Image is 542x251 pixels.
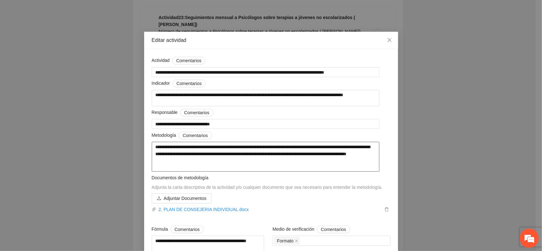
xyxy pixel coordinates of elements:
[152,193,212,203] button: uploadAdjuntar Documentos
[176,57,201,64] span: Comentarios
[152,196,212,201] span: uploadAdjuntar Documentos
[295,239,298,242] span: close
[175,226,200,233] span: Comentarios
[180,109,213,116] button: Responsable
[274,237,300,245] span: Formato
[37,85,88,149] span: Estamos en línea.
[156,206,383,213] a: 2. PLAN DE CONSEJERIA INDIVIDUAL.docx
[3,173,121,195] textarea: Escriba su mensaje y pulse “Intro”
[152,226,204,233] span: Fórmula
[172,57,205,64] button: Actividad
[172,80,206,87] button: Indicador
[104,3,119,18] div: Minimizar ventana de chat en vivo
[33,32,107,41] div: Chatee con nosotros ahora
[152,37,391,44] div: Editar actividad
[152,185,383,190] span: Adjunta la carta descriptiva de la actividad y/o cualquier documento que sea necesario para enten...
[184,109,209,116] span: Comentarios
[164,195,207,202] span: Adjuntar Documentos
[152,132,212,139] span: Metodología
[152,109,214,116] span: Responsable
[321,226,346,233] span: Comentarios
[381,32,398,49] button: Close
[317,226,350,233] button: Medio de verificación
[171,226,204,233] button: Fórmula
[157,196,161,201] span: upload
[178,132,212,139] button: Metodología
[183,132,208,139] span: Comentarios
[383,206,391,213] button: delete
[383,207,390,212] span: delete
[273,226,351,233] span: Medio de verificación
[152,175,209,180] span: Documentos de metodología
[277,237,294,244] span: Formato
[387,37,392,43] span: close
[152,80,206,87] span: Indicador
[177,80,202,87] span: Comentarios
[152,57,206,64] span: Actividad
[152,207,156,212] span: paper-clip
